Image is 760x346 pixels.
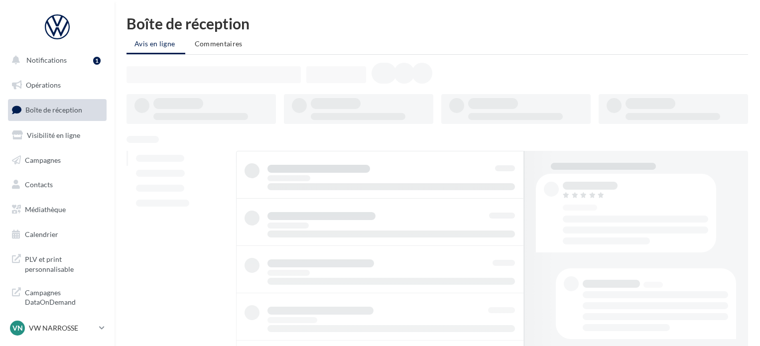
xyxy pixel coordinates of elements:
a: Opérations [6,75,109,96]
a: Campagnes DataOnDemand [6,282,109,311]
span: Boîte de réception [25,106,82,114]
div: 1 [93,57,101,65]
a: Contacts [6,174,109,195]
a: Visibilité en ligne [6,125,109,146]
a: VN VW NARROSSE [8,319,107,338]
span: Campagnes DataOnDemand [25,286,103,307]
a: Médiathèque [6,199,109,220]
span: PLV et print personnalisable [25,252,103,274]
span: Campagnes [25,155,61,164]
a: Calendrier [6,224,109,245]
span: Contacts [25,180,53,189]
div: Boîte de réception [127,16,748,31]
a: PLV et print personnalisable [6,248,109,278]
p: VW NARROSSE [29,323,95,333]
a: Boîte de réception [6,99,109,120]
a: Campagnes [6,150,109,171]
span: Opérations [26,81,61,89]
button: Notifications 1 [6,50,105,71]
span: Commentaires [195,39,243,48]
span: VN [12,323,23,333]
span: Notifications [26,56,67,64]
span: Médiathèque [25,205,66,214]
span: Calendrier [25,230,58,238]
span: Visibilité en ligne [27,131,80,139]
